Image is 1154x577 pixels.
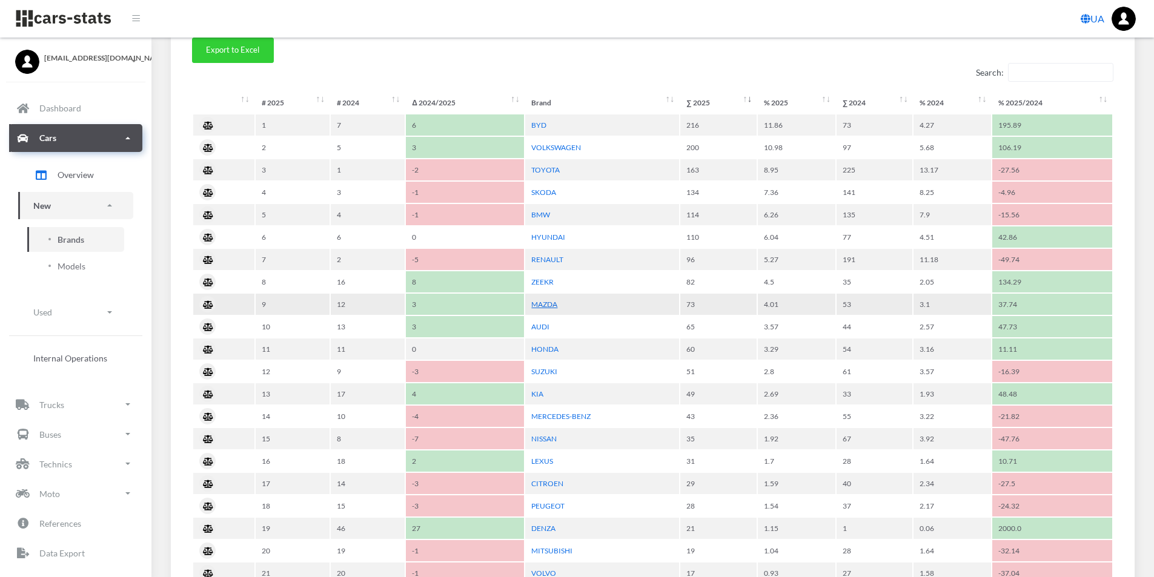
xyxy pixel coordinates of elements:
a: Moto [9,480,142,507]
td: 28 [680,495,757,516]
td: 5 [331,137,405,158]
td: 4.01 [758,294,835,315]
a: BMW [531,210,550,219]
td: -4 [406,406,524,427]
td: 16 [256,450,330,472]
td: 46 [331,518,405,539]
td: 4.27 [914,114,991,136]
td: 6 [331,226,405,248]
a: Dashboard [9,94,142,122]
td: -27.56 [992,159,1112,180]
td: 16 [331,271,405,292]
td: 13 [331,316,405,337]
th: %&nbsp;2025/2024: activate to sort column ascending [992,92,1112,113]
td: 4 [406,383,524,404]
input: Search: [1008,63,1113,82]
td: 19 [256,518,330,539]
td: -2 [406,159,524,180]
td: -1 [406,540,524,561]
a: Technics [9,450,142,478]
a: KIA [531,389,543,398]
td: -24.32 [992,495,1112,516]
td: 1.64 [914,450,991,472]
td: 1.64 [914,540,991,561]
td: 2.69 [758,383,835,404]
a: ZEEKR [531,277,554,286]
td: 15 [256,428,330,449]
td: -27.5 [992,473,1112,494]
td: 19 [680,540,757,561]
td: 6 [406,114,524,136]
td: 200 [680,137,757,158]
td: 61 [837,361,913,382]
p: References [39,516,81,531]
td: -15.56 [992,204,1112,225]
td: 12 [331,294,405,315]
a: SUZUKI [531,367,557,376]
td: 3.29 [758,338,835,360]
td: 97 [837,137,913,158]
span: Export to Excel [206,45,259,54]
td: 3 [406,137,524,158]
td: 18 [256,495,330,516]
td: 33 [837,383,913,404]
th: Δ&nbsp;2024/2025: activate to sort column ascending [406,92,524,113]
td: 13.17 [914,159,991,180]
td: 31 [680,450,757,472]
td: 42.86 [992,226,1112,248]
td: 10 [256,316,330,337]
span: Internal Operations [33,352,107,364]
td: 3.92 [914,428,991,449]
td: 12 [256,361,330,382]
td: 37.74 [992,294,1112,315]
th: ∑&nbsp;2024: activate to sort column ascending [837,92,913,113]
p: Moto [39,486,60,501]
td: 9 [331,361,405,382]
td: 2.05 [914,271,991,292]
p: Cars [39,130,56,145]
a: RENAULT [531,255,563,264]
a: HYUNDAI [531,232,565,242]
td: 17 [256,473,330,494]
td: 8.25 [914,182,991,203]
a: CITROEN [531,479,563,488]
a: Buses [9,420,142,448]
th: #&nbsp;2024: activate to sort column ascending [331,92,405,113]
td: 2.34 [914,473,991,494]
td: 44 [837,316,913,337]
td: 14 [331,473,405,494]
td: 7 [331,114,405,136]
td: -7 [406,428,524,449]
a: Used [18,298,133,326]
td: 8 [406,271,524,292]
td: 18 [331,450,405,472]
td: 28 [837,540,913,561]
td: 1.15 [758,518,835,539]
td: 65 [680,316,757,337]
td: 4 [256,182,330,203]
a: NISSAN [531,434,557,443]
td: 28 [837,450,913,472]
td: 19 [331,540,405,561]
td: -32.14 [992,540,1112,561]
span: Models [58,260,85,272]
td: 53 [837,294,913,315]
td: -49.74 [992,249,1112,270]
td: 1 [331,159,405,180]
td: 2.17 [914,495,991,516]
p: Buses [39,427,61,442]
a: MITSUBISHI [531,546,572,555]
a: MAZDA [531,300,557,309]
a: PEUGEOT [531,501,565,510]
a: New [18,192,133,219]
td: 3 [331,182,405,203]
td: 7 [256,249,330,270]
td: 1.92 [758,428,835,449]
p: New [33,198,51,213]
td: 49 [680,383,757,404]
td: 10.98 [758,137,835,158]
td: -47.76 [992,428,1112,449]
td: 4.51 [914,226,991,248]
td: 4.5 [758,271,835,292]
td: 2.57 [914,316,991,337]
